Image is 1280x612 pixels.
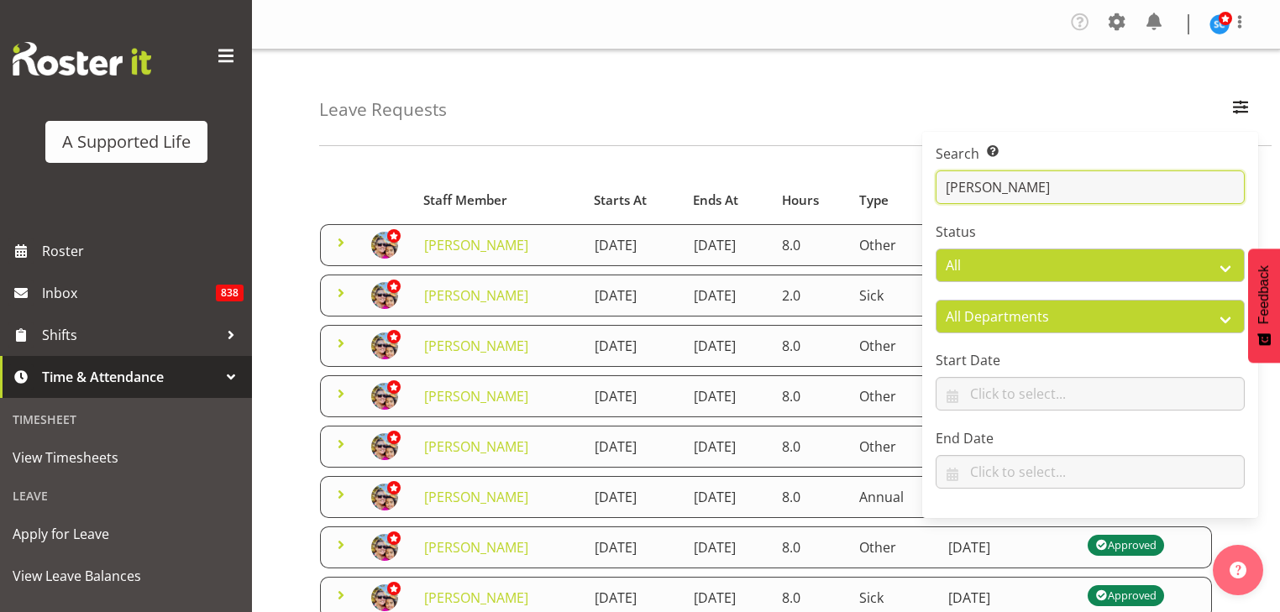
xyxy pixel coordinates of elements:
[42,364,218,390] span: Time & Attendance
[4,555,248,597] a: View Leave Balances
[772,526,849,568] td: 8.0
[13,445,239,470] span: View Timesheets
[4,437,248,479] a: View Timesheets
[1095,585,1156,605] div: Approved
[319,100,447,119] h4: Leave Requests
[684,526,772,568] td: [DATE]
[424,337,528,355] a: [PERSON_NAME]
[371,383,398,410] img: carissa-pereira7efcee62af8d12c0063911fa5db588cd.png
[371,332,398,359] img: carissa-pereira7efcee62af8d12c0063911fa5db588cd.png
[424,387,528,405] a: [PERSON_NAME]
[13,521,239,547] span: Apply for Leave
[62,129,191,154] div: A Supported Life
[772,224,849,266] td: 8.0
[782,191,840,210] div: Hours
[684,426,772,468] td: [DATE]
[684,325,772,367] td: [DATE]
[936,170,1245,204] input: Search
[849,275,938,316] td: Sick
[423,191,575,210] div: Staff Member
[42,322,218,348] span: Shifts
[772,275,849,316] td: 2.0
[585,426,684,468] td: [DATE]
[936,377,1245,411] input: Click to select...
[684,224,772,266] td: [DATE]
[772,375,849,417] td: 8.0
[684,375,772,417] td: [DATE]
[371,433,398,460] img: carissa-pereira7efcee62af8d12c0063911fa5db588cd.png
[693,191,763,210] div: Ends At
[371,534,398,561] img: carissa-pereira7efcee62af8d12c0063911fa5db588cd.png
[371,484,398,510] img: carissa-pereira7efcee62af8d12c0063911fa5db588cd.png
[42,238,244,264] span: Roster
[585,476,684,518] td: [DATE]
[424,488,528,506] a: [PERSON_NAME]
[1095,535,1156,555] div: Approved
[849,426,938,468] td: Other
[1256,265,1272,324] span: Feedback
[585,325,684,367] td: [DATE]
[936,222,1245,242] label: Status
[585,375,684,417] td: [DATE]
[849,375,938,417] td: Other
[594,191,674,210] div: Starts At
[936,350,1245,370] label: Start Date
[1248,248,1280,363] button: Feedback - Show survey
[585,526,684,568] td: [DATE]
[772,325,849,367] td: 8.0
[371,584,398,611] img: carissa-pereira7efcee62af8d12c0063911fa5db588cd.png
[42,280,216,306] span: Inbox
[371,232,398,259] img: carissa-pereira7efcee62af8d12c0063911fa5db588cd.png
[849,476,938,518] td: Annual
[4,479,248,513] div: Leave
[938,526,1078,568] td: [DATE]
[936,428,1245,448] label: End Date
[216,285,244,301] span: 838
[1230,562,1246,578] img: help-xxl-2.png
[371,282,398,309] img: carissa-pereira7efcee62af8d12c0063911fa5db588cd.png
[772,476,849,518] td: 8.0
[849,224,938,266] td: Other
[772,426,849,468] td: 8.0
[684,275,772,316] td: [DATE]
[4,513,248,555] a: Apply for Leave
[424,588,528,607] a: [PERSON_NAME]
[4,402,248,437] div: Timesheet
[936,455,1245,489] input: Click to select...
[849,526,938,568] td: Other
[585,275,684,316] td: [DATE]
[424,437,528,456] a: [PERSON_NAME]
[13,42,151,76] img: Rosterit website logo
[424,538,528,557] a: [PERSON_NAME]
[936,144,1245,164] label: Search
[849,325,938,367] td: Other
[13,563,239,588] span: View Leave Balances
[1209,14,1230,34] img: silke-carter9768.jpg
[424,236,528,254] a: [PERSON_NAME]
[424,286,528,305] a: [PERSON_NAME]
[859,191,929,210] div: Type
[585,224,684,266] td: [DATE]
[1223,92,1258,128] button: Filter Employees
[684,476,772,518] td: [DATE]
